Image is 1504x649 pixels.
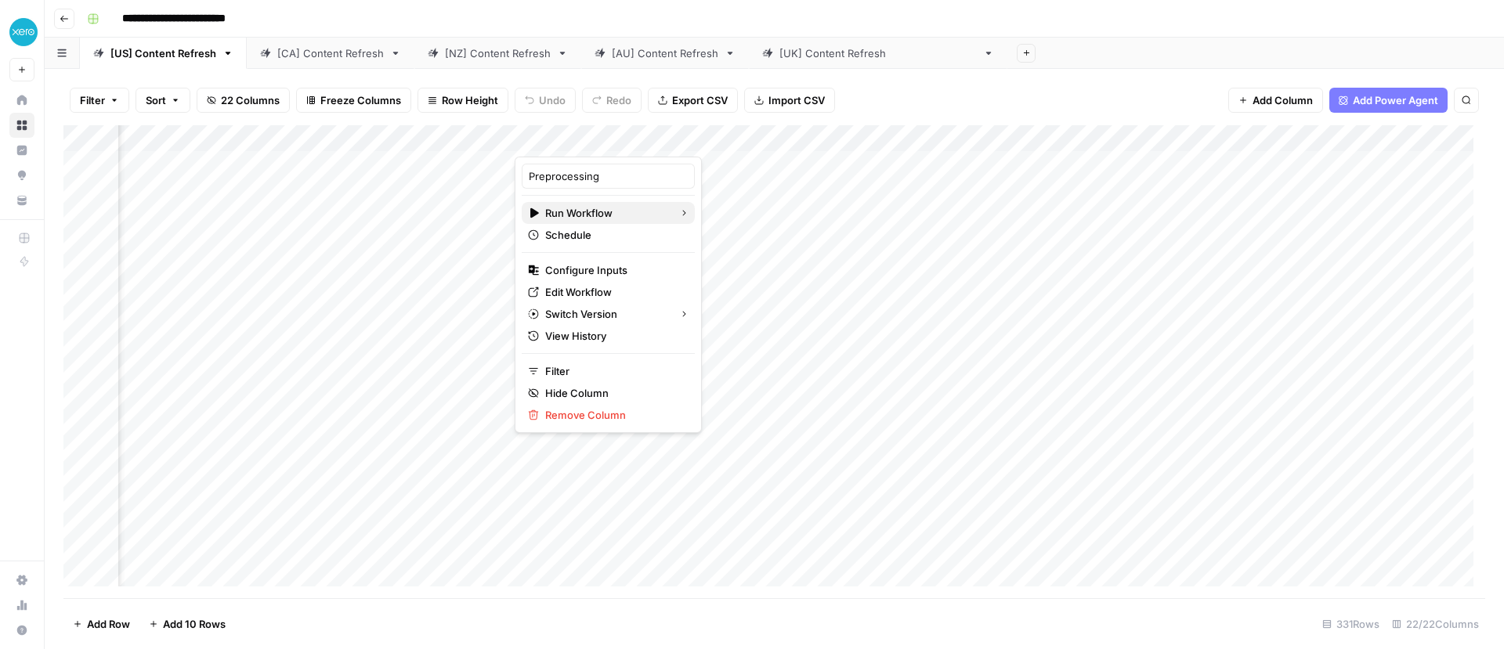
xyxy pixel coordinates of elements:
[418,88,508,113] button: Row Height
[9,188,34,213] a: Your Data
[63,611,139,636] button: Add Row
[414,38,581,69] a: [NZ] Content Refresh
[545,227,682,243] span: Schedule
[221,92,280,108] span: 22 Columns
[1353,92,1438,108] span: Add Power Agent
[9,163,34,188] a: Opportunities
[545,205,667,221] span: Run Workflow
[296,88,411,113] button: Freeze Columns
[545,262,682,278] span: Configure Inputs
[139,611,235,636] button: Add 10 Rows
[672,92,728,108] span: Export CSV
[539,92,566,108] span: Undo
[1228,88,1323,113] button: Add Column
[163,616,226,632] span: Add 10 Rows
[110,45,216,61] div: [US] Content Refresh
[515,88,576,113] button: Undo
[545,328,682,344] span: View History
[779,45,977,61] div: [[GEOGRAPHIC_DATA]] Content Refresh
[136,88,190,113] button: Sort
[70,88,129,113] button: Filter
[749,38,1007,69] a: [[GEOGRAPHIC_DATA]] Content Refresh
[9,13,34,52] button: Workspace: XeroOps
[545,363,682,379] span: Filter
[9,618,34,643] button: Help + Support
[146,92,166,108] span: Sort
[1386,611,1485,636] div: 22/22 Columns
[320,92,401,108] span: Freeze Columns
[80,38,247,69] a: [US] Content Refresh
[277,45,384,61] div: [CA] Content Refresh
[197,88,290,113] button: 22 Columns
[9,568,34,593] a: Settings
[545,284,682,300] span: Edit Workflow
[9,113,34,138] a: Browse
[612,45,718,61] div: [AU] Content Refresh
[9,593,34,618] a: Usage
[744,88,835,113] button: Import CSV
[445,45,551,61] div: [NZ] Content Refresh
[545,385,682,401] span: Hide Column
[582,88,642,113] button: Redo
[768,92,825,108] span: Import CSV
[80,92,105,108] span: Filter
[442,92,498,108] span: Row Height
[545,306,667,322] span: Switch Version
[581,38,749,69] a: [AU] Content Refresh
[545,407,682,423] span: Remove Column
[9,88,34,113] a: Home
[648,88,738,113] button: Export CSV
[1316,611,1386,636] div: 331 Rows
[9,138,34,163] a: Insights
[247,38,414,69] a: [CA] Content Refresh
[1253,92,1313,108] span: Add Column
[9,18,38,46] img: XeroOps Logo
[606,92,631,108] span: Redo
[87,616,130,632] span: Add Row
[1329,88,1448,113] button: Add Power Agent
